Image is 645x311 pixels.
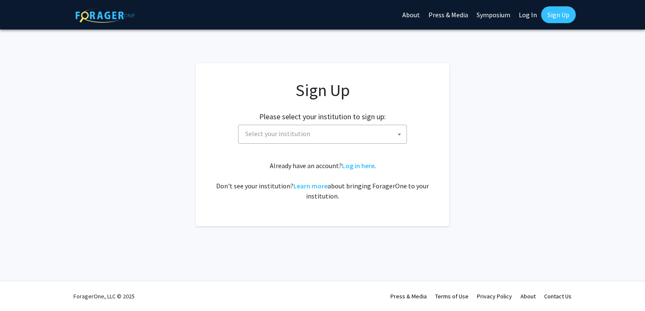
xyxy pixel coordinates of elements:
a: Terms of Use [435,292,469,300]
a: Contact Us [544,292,572,300]
h2: Please select your institution to sign up: [259,112,386,121]
a: Log in here [342,161,374,170]
h1: Sign Up [213,80,432,100]
a: About [520,292,536,300]
a: Learn more about bringing ForagerOne to your institution [293,182,328,190]
div: ForagerOne, LLC © 2025 [73,282,135,311]
div: Already have an account? . Don't see your institution? about bringing ForagerOne to your institut... [213,161,432,201]
a: Privacy Policy [477,292,512,300]
img: ForagerOne Logo [76,8,135,23]
a: Sign Up [541,6,576,23]
span: Select your institution [242,125,407,142]
span: Select your institution [245,129,310,138]
a: Press & Media [390,292,427,300]
span: Select your institution [238,125,407,144]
